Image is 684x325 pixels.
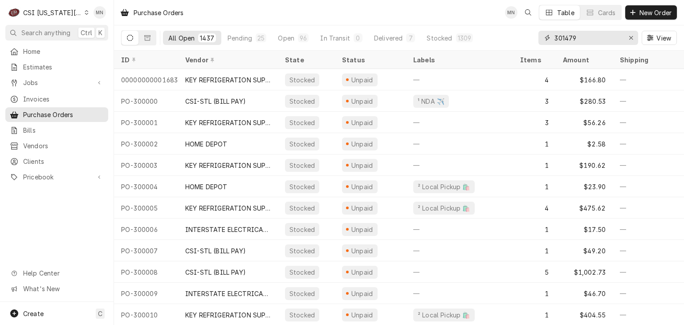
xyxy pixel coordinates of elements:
div: CSI [US_STATE][GEOGRAPHIC_DATA]. [23,8,82,17]
div: PO-300001 [114,112,178,133]
span: Home [23,47,104,56]
div: 1 [513,219,556,240]
div: 5 [513,261,556,283]
div: $1,002.73 [556,261,613,283]
a: Go to Help Center [5,266,108,280]
span: C [98,309,102,318]
button: Erase input [624,31,638,45]
div: HOME DEPOT [185,182,228,191]
button: New Order [625,5,677,20]
button: Search anythingCtrlK [5,25,108,41]
div: — [406,240,513,261]
div: ² Local Pickup 🛍️ [417,182,471,191]
div: $2.58 [556,133,613,154]
div: Labels [413,55,506,65]
div: Stocked [289,97,316,106]
div: $46.70 [556,283,613,304]
div: PO-300004 [114,176,178,197]
div: Vendor [185,55,269,65]
div: Status [342,55,397,65]
a: Go to What's New [5,281,108,296]
div: CSI-STL (BILL PAY) [185,97,246,106]
div: — [406,219,513,240]
div: Unpaid [350,118,374,127]
span: Jobs [23,78,90,87]
div: Unpaid [350,139,374,149]
div: Stocked [289,268,316,277]
div: $56.26 [556,112,613,133]
div: All Open [168,33,195,43]
div: KEY REFRIGERATION SUPPLY [185,203,271,213]
button: View [642,31,677,45]
div: Stocked [289,310,316,320]
div: 0 [355,33,361,43]
a: Home [5,44,108,59]
div: Stocked [289,203,316,213]
span: New Order [638,8,673,17]
div: Stocked [289,225,316,234]
span: Pricebook [23,172,90,182]
div: — [406,283,513,304]
input: Keyword search [554,31,621,45]
div: 96 [300,33,307,43]
div: Table [557,8,574,17]
a: Invoices [5,92,108,106]
div: Items [520,55,547,65]
div: Unpaid [350,225,374,234]
div: In Transit [320,33,350,43]
div: 25 [257,33,265,43]
div: MN [505,6,517,19]
button: Open search [521,5,535,20]
div: ¹ NDA ✈️ [417,97,445,106]
div: 3 [513,112,556,133]
span: Create [23,310,44,317]
div: ² Local Pickup 🛍️ [417,203,471,213]
div: — [406,69,513,90]
div: Amount [563,55,604,65]
div: Open [278,33,294,43]
div: — [406,261,513,283]
a: Purchase Orders [5,107,108,122]
div: Unpaid [350,75,374,85]
span: Vendors [23,141,104,150]
div: $166.80 [556,69,613,90]
div: ID [121,55,169,65]
a: Estimates [5,60,108,74]
div: PO-300002 [114,133,178,154]
div: Stocked [289,75,316,85]
div: PO-300006 [114,219,178,240]
div: Stocked [289,182,316,191]
span: Bills [23,126,104,135]
div: KEY REFRIGERATION SUPPLY [185,118,271,127]
div: Melissa Nehls's Avatar [94,6,106,19]
div: $49.20 [556,240,613,261]
div: KEY REFRIGERATION SUPPLY [185,310,271,320]
div: Stocked [289,139,316,149]
div: 000000000016830 [114,69,178,90]
div: PO-300008 [114,261,178,283]
div: MN [94,6,106,19]
div: Unpaid [350,246,374,256]
div: Pending [228,33,252,43]
div: Stocked [289,289,316,298]
div: KEY REFRIGERATION SUPPLY [185,161,271,170]
div: 4 [513,69,556,90]
div: State [285,55,328,65]
div: Unpaid [350,97,374,106]
a: Clients [5,154,108,169]
div: Unpaid [350,289,374,298]
div: PO-300009 [114,283,178,304]
span: Purchase Orders [23,110,104,119]
div: Unpaid [350,182,374,191]
div: C [8,6,20,19]
div: Delivered [374,33,403,43]
div: 3 [513,90,556,112]
span: Search anything [21,28,70,37]
span: Invoices [23,94,104,104]
div: 1 [513,283,556,304]
a: Go to Jobs [5,75,108,90]
div: KEY REFRIGERATION SUPPLY [185,75,271,85]
span: Clients [23,157,104,166]
div: $23.90 [556,176,613,197]
div: $190.62 [556,154,613,176]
